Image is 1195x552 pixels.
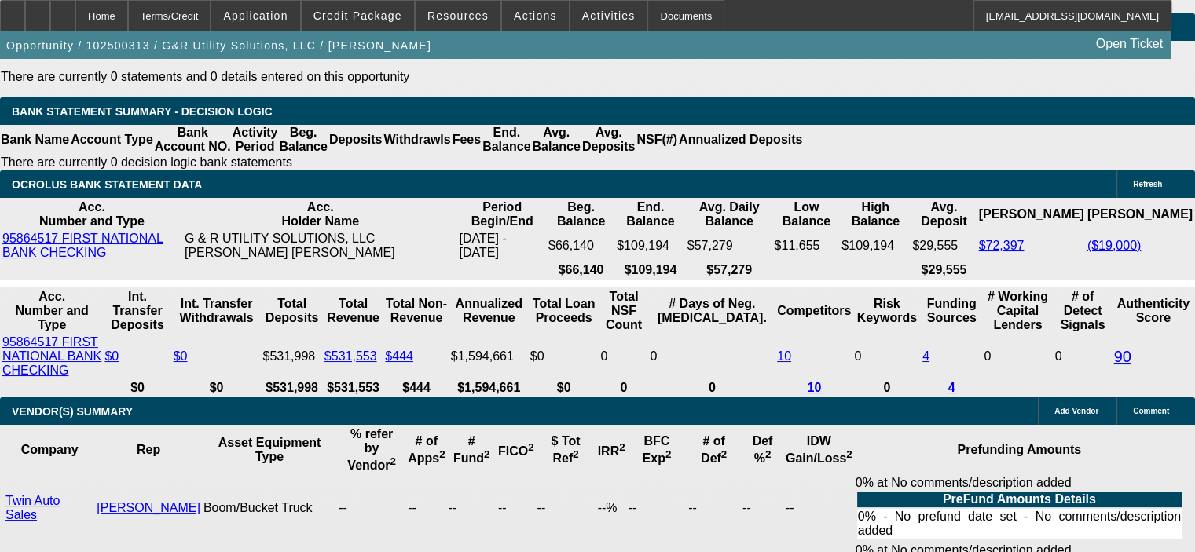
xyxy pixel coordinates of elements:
[302,1,414,31] button: Credit Package
[773,231,839,261] td: $11,655
[2,289,102,333] th: Acc. Number and Type
[570,1,647,31] button: Activities
[531,125,581,155] th: Avg. Balance
[12,178,202,191] span: OCROLUS BANK STATEMENT DATA
[978,239,1024,252] a: $72,397
[922,289,981,333] th: Funding Sources
[528,441,533,453] sup: 2
[278,125,328,155] th: Beg. Balance
[548,231,614,261] td: $66,140
[616,262,685,278] th: $109,194
[1113,348,1131,365] a: 90
[218,436,321,463] b: Asset Equipment Type
[184,231,457,261] td: G & R UTILITY SOLUTIONS, LLC [PERSON_NAME] [PERSON_NAME]
[384,289,448,333] th: Total Non-Revenue
[1087,239,1142,252] a: ($19,000)
[6,39,431,52] span: Opportunity / 102500313 / G&R Utility Solutions, LLC / [PERSON_NAME]
[2,232,163,259] a: 95864517 FIRST NATIONAL BANK CHECKING
[984,349,991,363] span: 0
[1054,334,1111,378] td: 0
[678,125,803,155] th: Annualized Deposits
[453,434,490,465] b: # Fund
[313,9,402,22] span: Credit Package
[173,380,261,396] th: $0
[599,334,647,378] td: 0
[853,380,920,396] th: 0
[324,380,383,396] th: $531,553
[12,105,273,118] span: Bank Statement Summary - Decision Logic
[439,448,445,460] sup: 2
[548,199,614,229] th: Beg. Balance
[70,125,154,155] th: Account Type
[948,381,955,394] a: 4
[2,199,182,229] th: Acc. Number and Type
[841,231,910,261] td: $109,194
[1090,31,1169,57] a: Open Ticket
[262,289,321,333] th: Total Deposits
[324,349,377,363] a: $531,553
[427,9,489,22] span: Resources
[841,199,910,229] th: High Balance
[338,475,405,541] td: --
[482,125,531,155] th: End. Balance
[573,448,578,460] sup: 2
[384,380,448,396] th: $444
[416,1,500,31] button: Resources
[853,334,920,378] td: 0
[5,494,60,521] a: Twin Auto Sales
[451,349,527,364] div: $1,594,661
[458,199,545,229] th: Period Begin/End
[551,434,580,465] b: $ Tot Ref
[1133,180,1162,188] span: Refresh
[665,448,671,460] sup: 2
[597,475,626,541] td: --%
[385,349,413,363] a: $444
[857,509,1182,539] td: 0% - No prefund date set - No comments/description added
[450,289,528,333] th: Annualized Revenue
[174,349,188,363] a: $0
[911,262,976,278] th: $29,555
[649,289,775,333] th: # Days of Neg. [MEDICAL_DATA].
[581,125,636,155] th: Avg. Deposits
[2,335,101,377] a: 95864517 FIRST NATIONAL BANK CHECKING
[687,231,772,261] td: $57,279
[203,475,336,541] td: Boom/Bucket Truck
[776,289,852,333] th: Competitors
[530,334,599,378] td: $0
[262,334,321,378] td: $531,998
[530,380,599,396] th: $0
[687,262,772,278] th: $57,279
[232,125,279,155] th: Activity Period
[853,289,920,333] th: Risk Keywords
[1,70,872,84] p: There are currently 0 statements and 0 details entered on this opportunity
[498,444,534,458] b: FICO
[452,125,482,155] th: Fees
[548,262,614,278] th: $66,140
[649,334,775,378] td: 0
[616,231,685,261] td: $109,194
[536,475,595,541] td: --
[514,9,557,22] span: Actions
[943,492,1096,506] b: PreFund Amounts Details
[502,1,569,31] button: Actions
[408,434,445,465] b: # of Apps
[599,289,647,333] th: Sum of the Total NSF Count and Total Overdraft Fee Count from Ocrolus
[753,434,773,465] b: Def %
[957,443,1081,456] b: Prefunding Amounts
[390,455,396,467] sup: 2
[598,444,625,458] b: IRR
[347,427,396,472] b: % refer by Vendor
[184,199,457,229] th: Acc. Holder Name
[104,289,170,333] th: Int. Transfer Deposits
[786,434,852,465] b: IDW Gain/Loss
[530,289,599,333] th: Total Loan Proceeds
[12,405,133,418] span: VENDOR(S) SUMMARY
[642,434,671,465] b: BFC Exp
[856,476,1183,540] div: 0% at No comments/description added
[616,199,685,229] th: End. Balance
[922,349,929,363] a: 4
[484,448,489,460] sup: 2
[687,475,740,541] td: --
[450,380,528,396] th: $1,594,661
[983,289,1052,333] th: # Working Capital Lenders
